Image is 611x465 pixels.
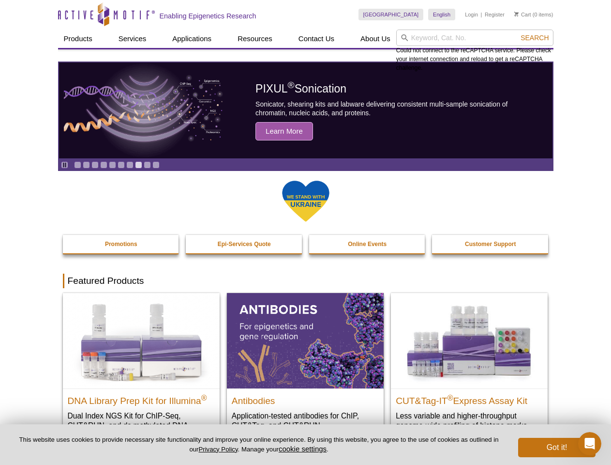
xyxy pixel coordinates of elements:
a: All Antibodies Antibodies Application-tested antibodies for ChIP, CUT&Tag, and CUT&RUN. [227,293,384,440]
img: We Stand With Ukraine [282,180,330,223]
button: cookie settings [279,445,327,453]
img: DNA Library Prep Kit for Illumina [63,293,220,388]
a: Online Events [309,235,426,253]
a: Go to slide 5 [109,161,116,169]
img: CUT&Tag-IT® Express Assay Kit [391,293,548,388]
a: Products [58,30,98,48]
a: Contact Us [293,30,340,48]
a: Toggle autoplay [61,161,68,169]
a: Services [113,30,152,48]
h2: CUT&Tag-IT Express Assay Kit [396,391,543,406]
p: This website uses cookies to provide necessary site functionality and improve your online experie... [15,435,502,454]
a: Go to slide 2 [83,161,90,169]
img: Your Cart [514,12,519,16]
p: Less variable and higher-throughput genome-wide profiling of histone marks​. [396,411,543,431]
h2: Featured Products [63,274,549,288]
a: Go to slide 7 [126,161,134,169]
input: Keyword, Cat. No. [396,30,553,46]
sup: ® [447,393,453,402]
a: Go to slide 9 [144,161,151,169]
span: Search [521,34,549,42]
a: Customer Support [432,235,549,253]
h2: DNA Library Prep Kit for Illumina [68,391,215,406]
p: Application-tested antibodies for ChIP, CUT&Tag, and CUT&RUN. [232,411,379,431]
a: English [428,9,455,20]
img: All Antibodies [227,293,384,388]
a: Go to slide 10 [152,161,160,169]
button: Got it! [518,438,596,457]
strong: Epi-Services Quote [218,241,271,248]
div: Could not connect to the reCAPTCHA service. Please check your internet connection and reload to g... [396,30,553,72]
a: Go to slide 4 [100,161,107,169]
a: Login [465,11,478,18]
button: Search [518,33,551,42]
strong: Promotions [105,241,137,248]
a: Go to slide 6 [118,161,125,169]
strong: Customer Support [465,241,516,248]
a: CUT&Tag-IT® Express Assay Kit CUT&Tag-IT®Express Assay Kit Less variable and higher-throughput ge... [391,293,548,440]
h2: Antibodies [232,391,379,406]
a: [GEOGRAPHIC_DATA] [358,9,424,20]
li: (0 items) [514,9,553,20]
h2: Enabling Epigenetics Research [160,12,256,20]
strong: Online Events [348,241,387,248]
a: Privacy Policy [198,446,238,453]
a: Resources [232,30,278,48]
a: About Us [355,30,396,48]
a: Go to slide 3 [91,161,99,169]
p: Dual Index NGS Kit for ChIP-Seq, CUT&RUN, and ds methylated DNA assays. [68,411,215,440]
a: Go to slide 8 [135,161,142,169]
a: Go to slide 1 [74,161,81,169]
a: Cart [514,11,531,18]
sup: ® [201,393,207,402]
a: DNA Library Prep Kit for Illumina DNA Library Prep Kit for Illumina® Dual Index NGS Kit for ChIP-... [63,293,220,449]
li: | [481,9,482,20]
a: Applications [166,30,217,48]
a: Epi-Services Quote [186,235,303,253]
iframe: Intercom live chat [578,432,601,455]
a: Register [485,11,505,18]
a: Promotions [63,235,180,253]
